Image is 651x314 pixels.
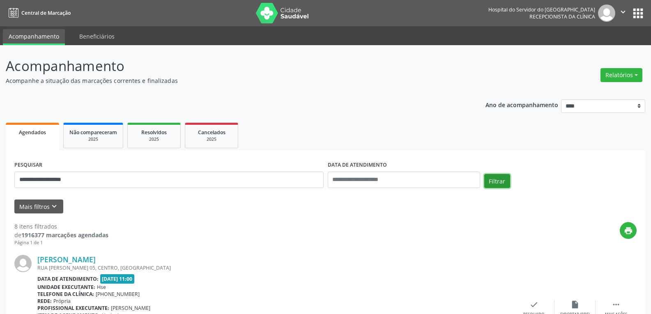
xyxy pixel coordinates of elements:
b: Profissional executante: [37,305,109,312]
span: Hse [97,284,106,291]
button: Filtrar [484,174,510,188]
span: Não compareceram [69,129,117,136]
button:  [615,5,631,22]
div: Hospital do Servidor do [GEOGRAPHIC_DATA] [488,6,595,13]
b: Unidade executante: [37,284,95,291]
i:  [619,7,628,16]
button: apps [631,6,645,21]
a: Central de Marcação [6,6,71,20]
p: Acompanhamento [6,56,453,76]
i: insert_drive_file [570,300,580,309]
span: Cancelados [198,129,225,136]
img: img [598,5,615,22]
span: Própria [53,298,71,305]
img: img [14,255,32,272]
div: RUA [PERSON_NAME] 05, CENTRO, [GEOGRAPHIC_DATA] [37,264,513,271]
div: 2025 [133,136,175,142]
i:  [612,300,621,309]
div: de [14,231,108,239]
div: Página 1 de 1 [14,239,108,246]
span: [PERSON_NAME] [111,305,150,312]
button: Relatórios [600,68,642,82]
div: 8 itens filtrados [14,222,108,231]
span: Central de Marcação [21,9,71,16]
p: Acompanhe a situação das marcações correntes e finalizadas [6,76,453,85]
a: Beneficiários [74,29,120,44]
a: [PERSON_NAME] [37,255,96,264]
span: [DATE] 11:00 [100,274,135,284]
label: PESQUISAR [14,159,42,172]
span: Agendados [19,129,46,136]
button: Mais filtroskeyboard_arrow_down [14,199,63,214]
span: [PHONE_NUMBER] [96,291,140,298]
div: 2025 [69,136,117,142]
button: print [620,222,637,239]
i: print [624,226,633,235]
span: Resolvidos [141,129,167,136]
label: DATA DE ATENDIMENTO [328,159,387,172]
i: keyboard_arrow_down [50,202,59,211]
div: 2025 [191,136,232,142]
i: check [529,300,538,309]
strong: 1916377 marcações agendadas [21,231,108,239]
span: Recepcionista da clínica [529,13,595,20]
a: Acompanhamento [3,29,65,45]
b: Data de atendimento: [37,275,99,282]
b: Rede: [37,298,52,305]
b: Telefone da clínica: [37,291,94,298]
p: Ano de acompanhamento [485,99,558,110]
